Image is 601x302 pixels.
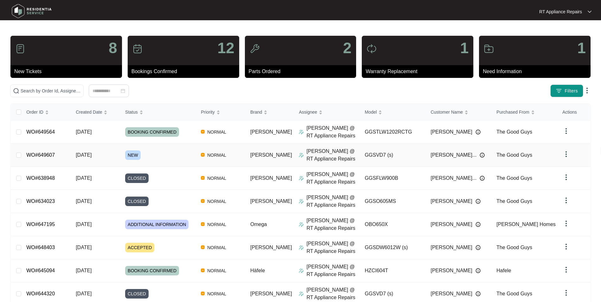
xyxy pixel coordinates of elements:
[26,268,55,273] a: WO#645094
[496,129,532,135] span: The Good Guys
[496,222,556,227] span: [PERSON_NAME] Homes
[360,121,425,144] td: GGSTLW1202RCTG
[201,199,205,203] img: Vercel Logo
[306,194,360,209] p: [PERSON_NAME] @ RT Appliance Repairs
[496,198,532,204] span: The Good Guys
[306,240,360,255] p: [PERSON_NAME] @ RT Appliance Repairs
[125,289,149,299] span: CLOSED
[205,221,229,228] span: NORMAL
[365,109,377,116] span: Model
[250,291,292,296] span: [PERSON_NAME]
[196,104,245,121] th: Priority
[201,222,205,226] img: Vercel Logo
[496,245,532,250] span: The Good Guys
[205,128,229,136] span: NORMAL
[556,88,562,94] img: filter icon
[14,68,122,75] p: New Tickets
[26,198,55,204] a: WO#634023
[583,87,591,94] img: dropdown arrow
[366,68,473,75] p: Warranty Replacement
[496,152,532,158] span: The Good Guys
[431,174,476,182] span: [PERSON_NAME]...
[431,244,472,251] span: [PERSON_NAME]
[360,259,425,282] td: HZCI604T
[205,151,229,159] span: NORMAL
[26,129,55,135] a: WO#649564
[71,104,120,121] th: Created Date
[250,129,292,135] span: [PERSON_NAME]
[205,244,229,251] span: NORMAL
[205,267,229,274] span: NORMAL
[125,266,179,275] span: BOOKING CONFIRMED
[480,153,485,158] img: Info icon
[13,88,19,94] img: search-icon
[201,268,205,272] img: Vercel Logo
[294,104,360,121] th: Assignee
[76,245,92,250] span: [DATE]
[562,173,570,181] img: dropdown arrow
[26,152,55,158] a: WO#649607
[496,268,511,273] span: Hafele
[562,197,570,204] img: dropdown arrow
[250,109,262,116] span: Brand
[21,104,71,121] th: Order ID
[76,268,92,273] span: [DATE]
[205,198,229,205] span: NORMAL
[460,41,469,56] p: 1
[125,220,189,229] span: ADDITIONAL INFORMATION
[76,109,102,116] span: Created Date
[201,153,205,157] img: Vercel Logo
[201,176,205,180] img: Vercel Logo
[360,236,425,259] td: GGSDW6012W (s)
[250,268,265,273] span: Häfele
[496,291,532,296] span: The Good Guys
[120,104,196,121] th: Status
[476,245,481,250] img: Info icon
[205,290,229,298] span: NORMAL
[343,41,352,56] p: 2
[10,2,54,21] img: residentia service logo
[26,291,55,296] a: WO#644320
[131,68,239,75] p: Bookings Confirmed
[557,104,590,121] th: Actions
[562,127,570,135] img: dropdown arrow
[201,109,215,116] span: Priority
[299,222,304,227] img: Assigner Icon
[306,263,360,278] p: [PERSON_NAME] @ RT Appliance Repairs
[26,175,55,181] a: WO#638948
[306,171,360,186] p: [PERSON_NAME] @ RT Appliance Repairs
[360,167,425,190] td: GGSFLW900B
[299,199,304,204] img: Assigner Icon
[76,152,92,158] span: [DATE]
[431,128,472,136] span: [PERSON_NAME]
[15,44,25,54] img: icon
[125,109,138,116] span: Status
[306,286,360,301] p: [PERSON_NAME] @ RT Appliance Repairs
[562,150,570,158] img: dropdown arrow
[250,152,292,158] span: [PERSON_NAME]
[21,87,81,94] input: Search by Order Id, Assignee Name, Customer Name, Brand and Model
[76,291,92,296] span: [DATE]
[476,291,481,296] img: Info icon
[26,222,55,227] a: WO#647195
[201,130,205,134] img: Vercel Logo
[299,245,304,250] img: Assigner Icon
[425,104,491,121] th: Customer Name
[76,129,92,135] span: [DATE]
[431,151,476,159] span: [PERSON_NAME]...
[431,198,472,205] span: [PERSON_NAME]
[125,150,141,160] span: NEW
[250,198,292,204] span: [PERSON_NAME]
[491,104,557,121] th: Purchased From
[562,243,570,250] img: dropdown arrow
[217,41,234,56] p: 12
[306,148,360,163] p: [PERSON_NAME] @ RT Appliance Repairs
[250,44,260,54] img: icon
[431,109,463,116] span: Customer Name
[299,129,304,135] img: Assigner Icon
[476,199,481,204] img: Info icon
[250,245,292,250] span: [PERSON_NAME]
[26,245,55,250] a: WO#648403
[476,268,481,273] img: Info icon
[496,109,529,116] span: Purchased From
